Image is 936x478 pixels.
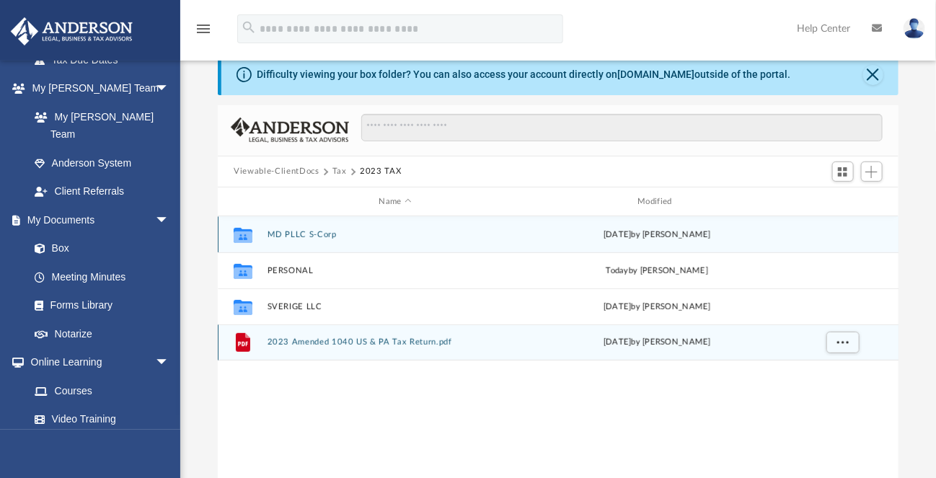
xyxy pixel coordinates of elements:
[155,205,184,235] span: arrow_drop_down
[529,301,785,314] div: [DATE] by [PERSON_NAME]
[234,165,319,178] button: Viewable-ClientDocs
[617,68,694,80] a: [DOMAIN_NAME]
[268,302,524,311] button: SVERIGE LLC
[529,337,785,350] div: [DATE] by [PERSON_NAME]
[606,267,629,275] span: today
[861,161,883,182] button: Add
[792,195,893,208] div: id
[20,291,177,320] a: Forms Library
[832,161,854,182] button: Switch to Grid View
[360,165,401,178] button: 2023 TAX
[10,205,184,234] a: My Documentsarrow_drop_down
[20,149,184,177] a: Anderson System
[20,177,184,206] a: Client Referrals
[267,195,523,208] div: Name
[361,114,883,141] input: Search files and folders
[268,338,524,348] button: 2023 Amended 1040 US & PA Tax Return.pdf
[20,102,177,149] a: My [PERSON_NAME] Team
[529,229,785,242] div: [DATE] by [PERSON_NAME]
[257,67,790,82] div: Difficulty viewing your box folder? You can also access your account directly on outside of the p...
[20,234,177,263] a: Box
[155,348,184,378] span: arrow_drop_down
[20,405,177,434] a: Video Training
[20,319,184,348] a: Notarize
[10,74,184,103] a: My [PERSON_NAME] Teamarrow_drop_down
[20,376,184,405] a: Courses
[904,18,925,39] img: User Pic
[195,27,212,37] a: menu
[826,332,860,354] button: More options
[529,195,785,208] div: Modified
[529,265,785,278] div: by [PERSON_NAME]
[863,65,883,85] button: Close
[10,348,184,377] a: Online Learningarrow_drop_down
[6,17,137,45] img: Anderson Advisors Platinum Portal
[268,266,524,275] button: PERSONAL
[268,230,524,239] button: MD PLLC S-Corp
[241,19,257,35] i: search
[155,74,184,104] span: arrow_drop_down
[332,165,347,178] button: Tax
[195,20,212,37] i: menu
[20,262,184,291] a: Meeting Minutes
[224,195,260,208] div: id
